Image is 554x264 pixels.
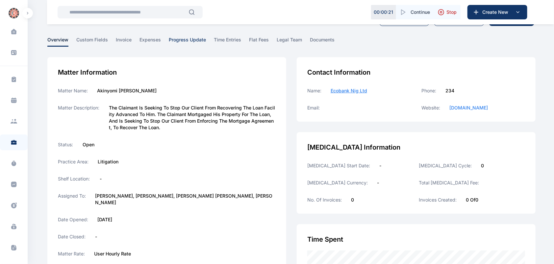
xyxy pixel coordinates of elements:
[58,176,90,182] label: Shelf Location:
[95,233,97,240] label: -
[307,162,370,169] label: [MEDICAL_DATA] Start Date:
[58,105,100,131] label: Matter Description:
[419,162,472,169] label: [MEDICAL_DATA] Cycle:
[421,87,436,94] label: Phone:
[396,5,434,19] button: Continue
[277,36,302,47] span: legal team
[58,68,276,77] div: Matter Information
[331,88,367,93] span: Ecobank Nig Ltd
[47,36,68,47] span: overview
[481,162,484,169] label: 0
[58,141,73,148] label: Status:
[249,36,269,47] span: flat fees
[411,9,430,15] span: Continue
[169,36,214,47] a: progress update
[419,180,479,186] label: Total [MEDICAL_DATA] Fee:
[58,251,85,257] label: Matter Rate:
[97,216,112,223] label: [DATE]
[307,68,525,77] div: Contact Information
[377,180,379,186] label: -
[351,197,354,203] label: 0
[116,36,132,47] span: invoice
[445,87,454,94] label: 234
[47,36,76,47] a: overview
[100,176,102,182] label: -
[98,158,118,165] label: Litigation
[307,235,525,244] div: Time Spent
[58,216,88,223] label: Date Opened:
[421,105,440,111] label: Website:
[76,36,116,47] a: custom fields
[310,36,342,47] a: documents
[307,87,321,94] label: Name:
[58,233,86,240] label: Date Closed:
[449,105,488,111] a: [DOMAIN_NAME]
[307,143,525,152] div: [MEDICAL_DATA] Information
[277,36,310,47] a: legal team
[374,9,393,15] p: 00 : 00 : 21
[58,158,88,165] label: Practice Area:
[480,9,514,15] span: Create New
[139,36,161,47] span: expenses
[331,87,367,94] a: Ecobank Nig Ltd
[214,36,241,47] span: time entries
[466,197,478,203] label: 0 of 0
[95,193,276,206] label: [PERSON_NAME], [PERSON_NAME], [PERSON_NAME] [PERSON_NAME], [PERSON_NAME]
[434,5,461,19] button: Stop
[446,9,457,15] span: Stop
[139,36,169,47] a: expenses
[307,180,368,186] label: [MEDICAL_DATA] Currency:
[58,87,88,94] label: Matter Name:
[310,36,335,47] span: documents
[109,105,276,131] label: The Claimant Is Seeking To Stop Our Client From Recovering The Loan Facility Advanced To Him. The...
[214,36,249,47] a: time entries
[83,141,94,148] label: Open
[467,5,527,19] button: Create New
[116,36,139,47] a: invoice
[94,251,131,257] label: User Hourly Rate
[169,36,206,47] span: progress update
[379,162,381,169] label: -
[58,193,86,206] label: Assigned To:
[249,36,277,47] a: flat fees
[76,36,108,47] span: custom fields
[419,197,457,203] label: Invoices Created:
[307,105,320,111] label: Email:
[307,197,342,203] label: No. of Invoices:
[97,87,157,94] label: Akinyomi [PERSON_NAME]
